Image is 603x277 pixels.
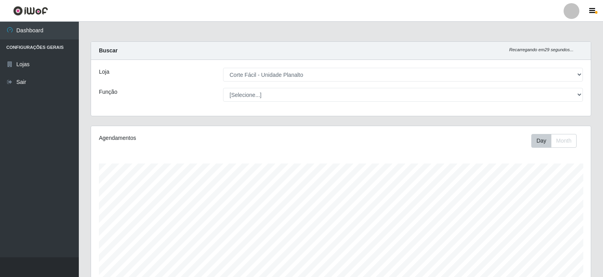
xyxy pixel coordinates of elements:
img: CoreUI Logo [13,6,48,16]
div: Agendamentos [99,134,294,142]
label: Loja [99,68,109,76]
div: Toolbar with button groups [531,134,583,148]
div: First group [531,134,577,148]
i: Recarregando em 29 segundos... [509,47,573,52]
strong: Buscar [99,47,117,54]
button: Month [551,134,577,148]
label: Função [99,88,117,96]
button: Day [531,134,551,148]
